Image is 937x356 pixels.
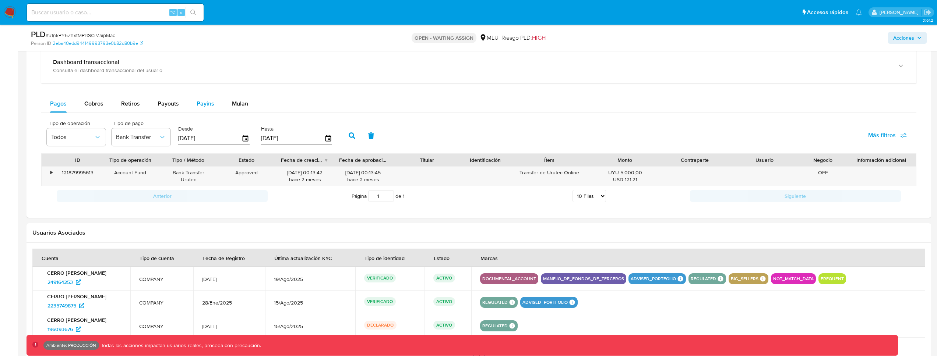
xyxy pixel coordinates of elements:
a: 2eba40edd944149993793e0b82d80b9e [53,40,143,47]
h2: Usuarios Asociados [32,229,925,236]
span: s [180,9,182,16]
span: # u1nkPY5ZhxtMPBSCiMaipMac [46,32,115,39]
p: Ambiente: PRODUCCIÓN [46,344,96,347]
span: ⌥ [170,9,176,16]
span: Accesos rápidos [807,8,848,16]
button: Acciones [888,32,927,44]
span: Acciones [893,32,914,44]
p: Todas las acciones impactan usuarios reales, proceda con precaución. [99,342,261,349]
p: kevin.palacios@mercadolibre.com [880,9,921,16]
a: Notificaciones [856,9,862,15]
span: Riesgo PLD: [501,34,546,42]
span: HIGH [532,33,546,42]
p: OPEN - WAITING ASSIGN [412,33,476,43]
span: 3.161.2 [923,17,933,23]
button: search-icon [186,7,201,18]
b: Person ID [31,40,51,47]
a: Salir [924,8,931,16]
div: MLU [479,34,499,42]
input: Buscar usuario o caso... [27,8,204,17]
b: PLD [31,28,46,40]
